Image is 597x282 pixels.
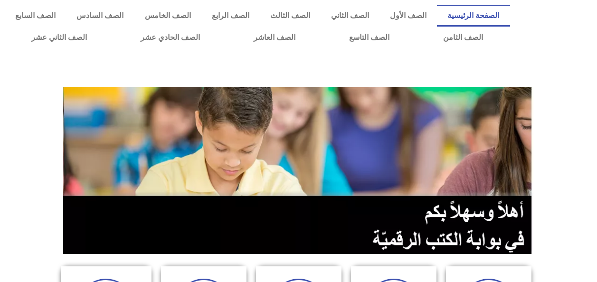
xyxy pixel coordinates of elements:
[437,5,510,27] a: الصفحة الرئيسية
[227,27,322,48] a: الصف العاشر
[5,5,66,27] a: الصف السابع
[379,5,437,27] a: الصف الأول
[417,27,510,48] a: الصف الثامن
[134,5,201,27] a: الصف الخامس
[201,5,260,27] a: الصف الرابع
[260,5,321,27] a: الصف الثالث
[5,27,114,48] a: الصف الثاني عشر
[66,5,134,27] a: الصف السادس
[322,27,417,48] a: الصف التاسع
[114,27,227,48] a: الصف الحادي عشر
[321,5,379,27] a: الصف الثاني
